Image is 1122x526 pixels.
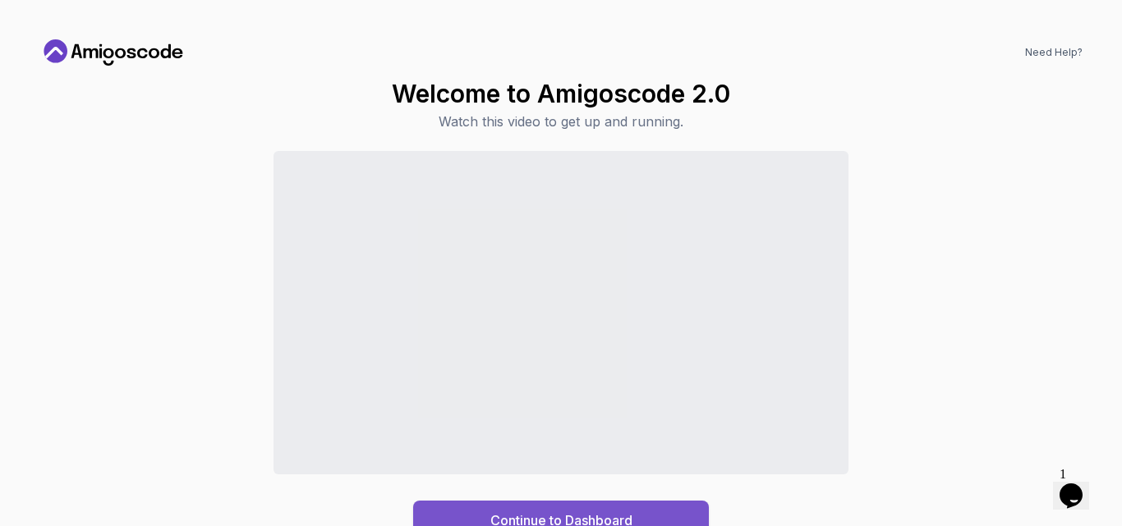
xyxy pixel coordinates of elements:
iframe: Sales Video [274,151,848,474]
a: Home link [39,39,187,66]
a: Need Help? [1025,46,1083,59]
p: Watch this video to get up and running. [392,112,730,131]
iframe: chat widget [1053,460,1106,510]
h1: Welcome to Amigoscode 2.0 [392,79,730,108]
